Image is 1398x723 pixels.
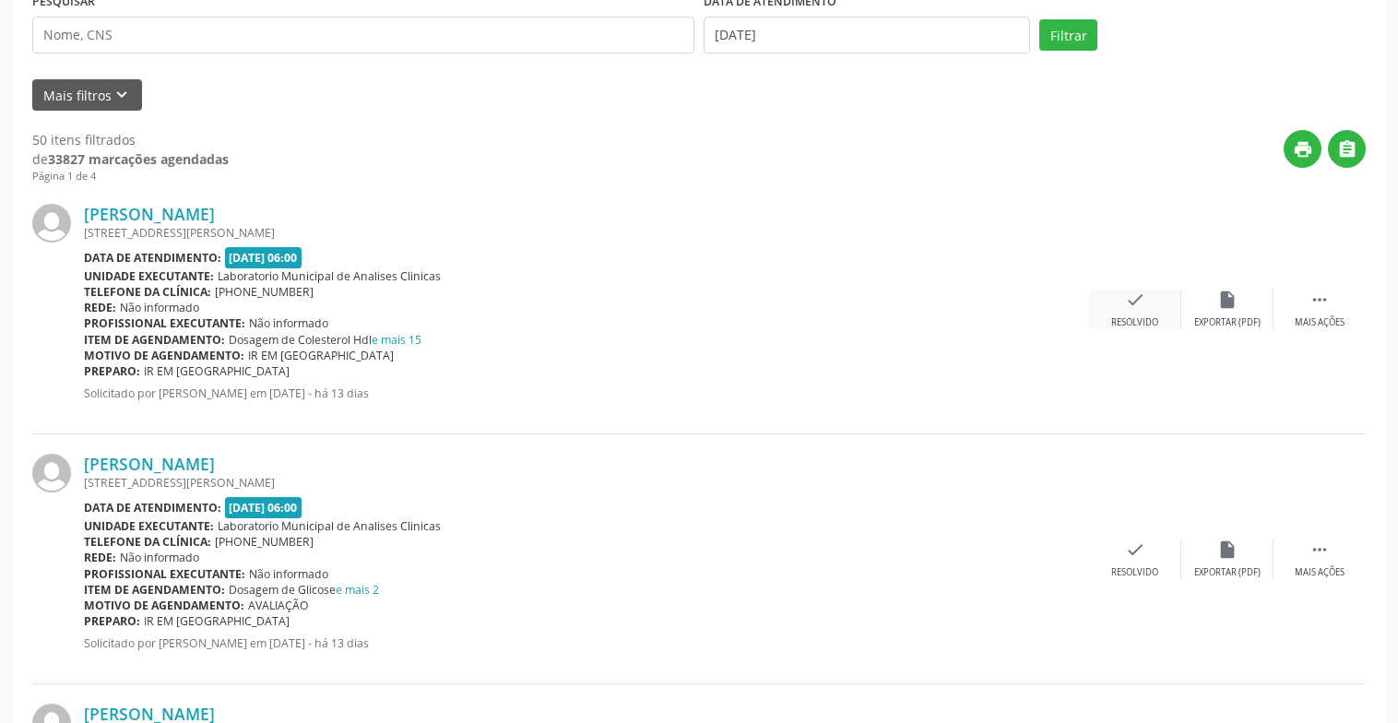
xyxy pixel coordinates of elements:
i: keyboard_arrow_down [112,85,132,105]
b: Data de atendimento: [84,500,221,516]
b: Profissional executante: [84,566,245,582]
a: e mais 2 [336,582,379,598]
div: 50 itens filtrados [32,130,229,149]
div: [STREET_ADDRESS][PERSON_NAME] [84,225,1089,241]
div: Resolvido [1111,316,1158,329]
button: Filtrar [1039,19,1097,51]
b: Profissional executante: [84,315,245,331]
a: [PERSON_NAME] [84,454,215,474]
b: Unidade executante: [84,268,214,284]
span: Dosagem de Colesterol Hdl [229,332,421,348]
span: [DATE] 06:00 [225,497,302,518]
i: insert_drive_file [1217,539,1238,560]
a: e mais 15 [372,332,421,348]
b: Motivo de agendamento: [84,348,244,363]
span: IR EM [GEOGRAPHIC_DATA] [248,348,394,363]
i: print [1293,139,1313,160]
button: print [1284,130,1321,168]
b: Unidade executante: [84,518,214,534]
i: check [1125,539,1145,560]
span: [PHONE_NUMBER] [215,534,314,550]
div: Exportar (PDF) [1194,566,1261,579]
i:  [1309,290,1330,310]
span: [PHONE_NUMBER] [215,284,314,300]
input: Selecione um intervalo [704,17,1030,53]
input: Nome, CNS [32,17,694,53]
span: Não informado [120,300,199,315]
div: Mais ações [1295,316,1345,329]
div: de [32,149,229,169]
span: Não informado [120,550,199,565]
img: img [32,454,71,492]
span: AVALIAÇÃO [248,598,309,613]
p: Solicitado por [PERSON_NAME] em [DATE] - há 13 dias [84,635,1089,651]
b: Preparo: [84,363,140,379]
span: Não informado [249,315,328,331]
img: img [32,204,71,243]
strong: 33827 marcações agendadas [48,150,229,168]
a: [PERSON_NAME] [84,204,215,224]
b: Rede: [84,300,116,315]
i: check [1125,290,1145,310]
b: Telefone da clínica: [84,284,211,300]
i:  [1337,139,1357,160]
span: Laboratorio Municipal de Analises Clinicas [218,518,441,534]
div: Resolvido [1111,566,1158,579]
span: [DATE] 06:00 [225,247,302,268]
b: Data de atendimento: [84,250,221,266]
div: Mais ações [1295,566,1345,579]
div: Página 1 de 4 [32,169,229,184]
button: Mais filtroskeyboard_arrow_down [32,79,142,112]
span: Não informado [249,566,328,582]
span: IR EM [GEOGRAPHIC_DATA] [144,363,290,379]
span: IR EM [GEOGRAPHIC_DATA] [144,613,290,629]
b: Rede: [84,550,116,565]
b: Item de agendamento: [84,332,225,348]
b: Telefone da clínica: [84,534,211,550]
b: Motivo de agendamento: [84,598,244,613]
span: Laboratorio Municipal de Analises Clinicas [218,268,441,284]
b: Preparo: [84,613,140,629]
p: Solicitado por [PERSON_NAME] em [DATE] - há 13 dias [84,385,1089,401]
i: insert_drive_file [1217,290,1238,310]
b: Item de agendamento: [84,582,225,598]
div: [STREET_ADDRESS][PERSON_NAME] [84,475,1089,491]
span: Dosagem de Glicose [229,582,379,598]
div: Exportar (PDF) [1194,316,1261,329]
i:  [1309,539,1330,560]
button:  [1328,130,1366,168]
